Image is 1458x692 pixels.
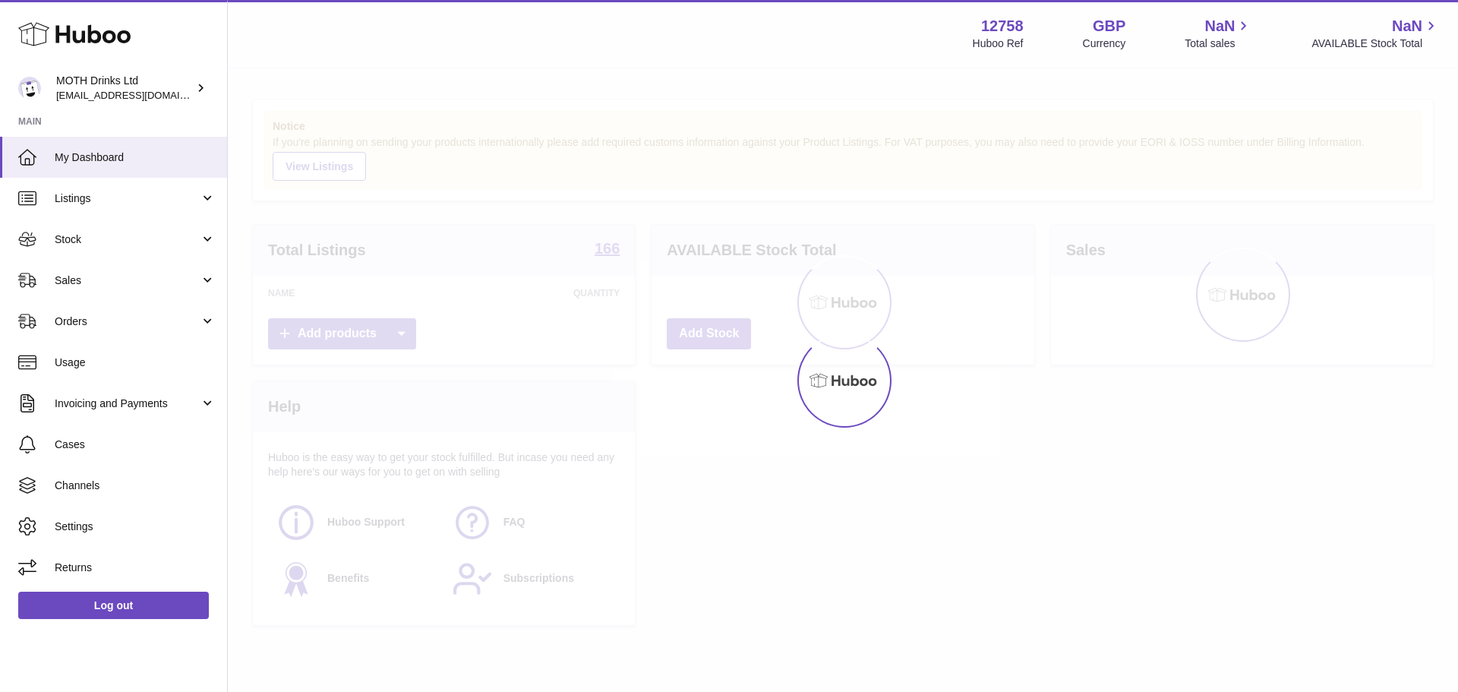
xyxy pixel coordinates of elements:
span: Listings [55,191,200,206]
span: Channels [55,479,216,493]
strong: 12758 [981,16,1024,36]
span: Sales [55,273,200,288]
span: Returns [55,561,216,575]
span: Usage [55,355,216,370]
a: Log out [18,592,209,619]
img: orders@mothdrinks.com [18,77,41,100]
span: [EMAIL_ADDRESS][DOMAIN_NAME] [56,89,223,101]
span: AVAILABLE Stock Total [1311,36,1440,51]
span: Stock [55,232,200,247]
div: Currency [1083,36,1126,51]
span: NaN [1204,16,1235,36]
span: Total sales [1185,36,1252,51]
span: Cases [55,438,216,452]
span: Settings [55,520,216,534]
span: NaN [1392,16,1422,36]
strong: GBP [1093,16,1125,36]
div: MOTH Drinks Ltd [56,74,193,103]
div: Huboo Ref [973,36,1024,51]
span: Orders [55,314,200,329]
a: NaN AVAILABLE Stock Total [1311,16,1440,51]
span: My Dashboard [55,150,216,165]
span: Invoicing and Payments [55,397,200,411]
a: NaN Total sales [1185,16,1252,51]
